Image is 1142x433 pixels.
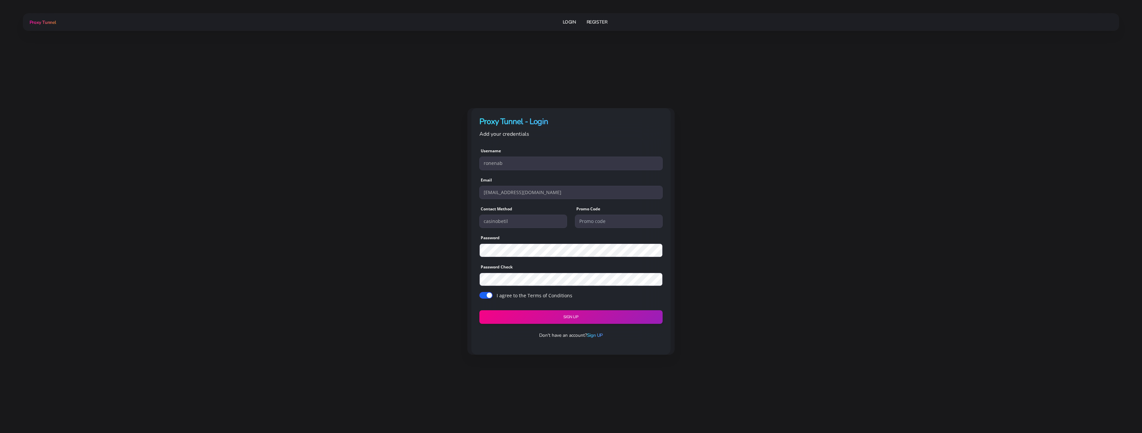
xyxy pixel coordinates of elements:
[479,310,663,324] button: Sign UP
[587,332,603,338] a: Sign UP
[479,130,663,138] p: Add your credentials
[479,186,663,199] input: Email
[576,206,600,212] label: Promo Code
[479,116,663,127] h4: Proxy Tunnel - Login
[481,264,513,270] label: Password Check
[474,332,668,339] p: Don't have an account?
[30,19,56,26] span: Proxy Tunnel
[563,16,576,28] a: Login
[481,206,512,212] label: Contact Method
[481,235,500,241] label: Password
[479,157,663,170] input: Username
[479,215,567,228] input: Telegram/Skype name
[481,148,501,154] label: Username
[575,215,663,228] input: Promo code
[587,16,608,28] a: Register
[497,292,572,299] label: I agree to the Terms of Conditions
[28,17,56,28] a: Proxy Tunnel
[481,177,492,183] label: Email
